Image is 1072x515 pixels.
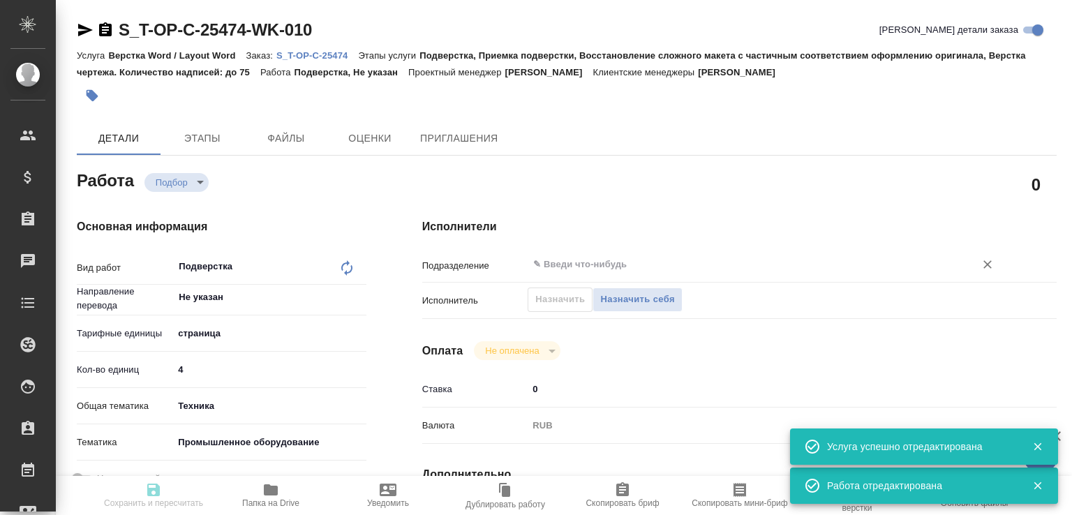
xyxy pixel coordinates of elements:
[1023,440,1052,453] button: Закрыть
[77,285,173,313] p: Направление перевода
[85,130,152,147] span: Детали
[593,288,682,312] button: Назначить себя
[420,130,498,147] span: Приглашения
[474,341,560,360] div: Подбор
[108,50,246,61] p: Верстка Word / Layout Word
[359,296,362,299] button: Open
[119,20,312,39] a: S_T-OP-C-25474-WK-010
[276,49,358,61] a: S_T-OP-C-25474
[996,263,999,266] button: Open
[422,382,528,396] p: Ставка
[173,322,366,345] div: страница
[505,67,593,77] p: [PERSON_NAME]
[77,363,173,377] p: Кол-во единиц
[692,498,787,508] span: Скопировать мини-бриф
[422,294,528,308] p: Исполнитель
[586,498,659,508] span: Скопировать бриф
[173,431,366,454] div: Промышленное оборудование
[151,177,192,188] button: Подбор
[77,261,173,275] p: Вид работ
[77,435,173,449] p: Тематика
[173,359,366,380] input: ✎ Введи что-нибудь
[276,50,358,61] p: S_T-OP-C-25474
[422,419,528,433] p: Валюта
[104,498,203,508] span: Сохранить и пересчитать
[422,466,1057,483] h4: Дополнительно
[481,345,543,357] button: Не оплачена
[1032,172,1041,196] h2: 0
[827,440,1011,454] div: Услуга успешно отредактирована
[212,476,329,515] button: Папка на Drive
[600,292,674,308] span: Назначить себя
[77,327,173,341] p: Тарифные единицы
[528,414,1004,438] div: RUB
[169,130,236,147] span: Этапы
[77,50,1026,77] p: Подверстка, Приемка подверстки, Восстановление сложного макета с частичным соответствием оформлен...
[77,167,134,192] h2: Работа
[97,472,186,486] span: Нотариальный заказ
[528,379,1004,399] input: ✎ Введи что-нибудь
[336,130,403,147] span: Оценки
[698,67,786,77] p: [PERSON_NAME]
[422,259,528,273] p: Подразделение
[681,476,798,515] button: Скопировать мини-бриф
[329,476,447,515] button: Уведомить
[253,130,320,147] span: Файлы
[295,67,409,77] p: Подверстка, Не указан
[879,23,1018,37] span: [PERSON_NAME] детали заказа
[77,218,366,235] h4: Основная информация
[422,218,1057,235] h4: Исполнители
[77,22,94,38] button: Скопировать ссылку для ЯМессенджера
[422,343,463,359] h4: Оплата
[95,476,212,515] button: Сохранить и пересчитать
[593,67,698,77] p: Клиентские менеджеры
[97,22,114,38] button: Скопировать ссылку
[246,50,276,61] p: Заказ:
[260,67,295,77] p: Работа
[358,50,419,61] p: Этапы услуги
[447,476,564,515] button: Дублировать работу
[978,255,997,274] button: Очистить
[466,500,545,509] span: Дублировать работу
[827,479,1011,493] div: Работа отредактирована
[77,80,107,111] button: Добавить тэг
[408,67,505,77] p: Проектный менеджер
[532,256,953,273] input: ✎ Введи что-нибудь
[173,394,366,418] div: Техника
[144,173,209,192] div: Подбор
[367,498,409,508] span: Уведомить
[1023,479,1052,492] button: Закрыть
[77,399,173,413] p: Общая тематика
[77,50,108,61] p: Услуга
[564,476,681,515] button: Скопировать бриф
[242,498,299,508] span: Папка на Drive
